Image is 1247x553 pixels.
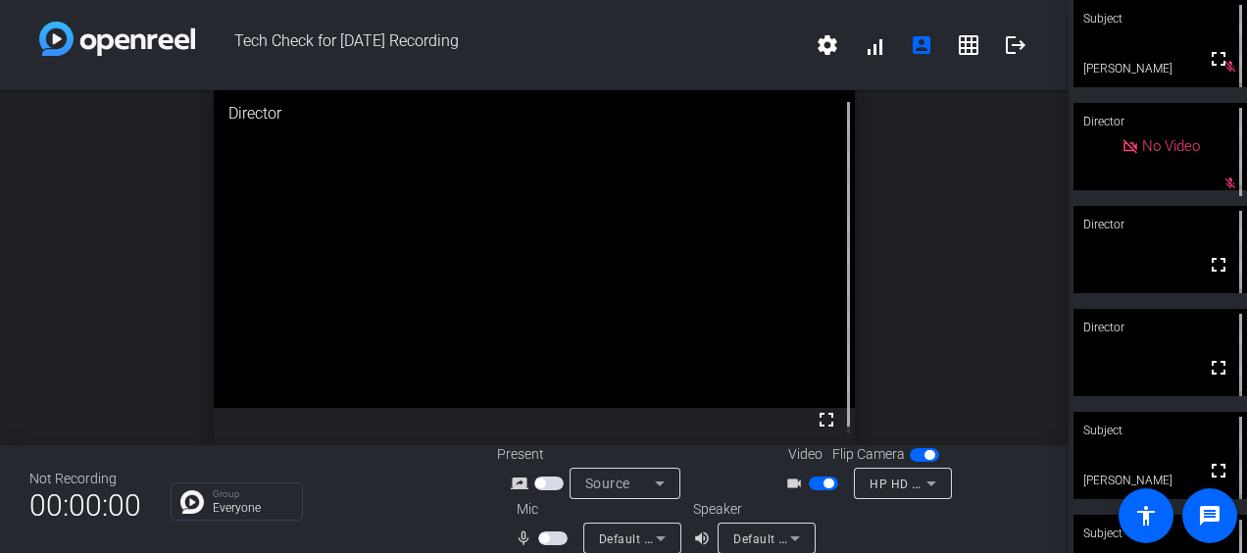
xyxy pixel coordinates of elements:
img: white-gradient.svg [39,22,195,56]
span: Tech Check for [DATE] Recording [195,22,804,69]
mat-icon: fullscreen [815,408,838,431]
div: Not Recording [29,469,141,489]
img: Chat Icon [180,490,204,514]
mat-icon: settings [816,33,839,57]
div: Director [214,87,855,140]
div: Present [497,444,693,465]
span: No Video [1142,137,1200,155]
div: Speaker [693,499,811,520]
span: Source [585,476,630,491]
mat-icon: mic_none [515,527,538,550]
span: 00:00:00 [29,481,141,529]
p: Group [213,489,292,499]
div: Subject [1073,412,1247,449]
span: Default - Microphone (Realtek(R) Audio) [599,530,826,546]
mat-icon: message [1198,504,1222,528]
mat-icon: fullscreen [1207,253,1230,276]
mat-icon: fullscreen [1207,356,1230,379]
button: signal_cellular_alt [851,22,898,69]
div: Director [1073,309,1247,346]
mat-icon: fullscreen [1207,459,1230,482]
mat-icon: logout [1004,33,1027,57]
span: HP HD Camera (04f2:b73b) [870,476,1028,491]
div: Director [1073,206,1247,243]
mat-icon: accessibility [1134,504,1158,528]
mat-icon: fullscreen [1207,47,1230,71]
span: Video [788,444,823,465]
span: Flip Camera [832,444,905,465]
mat-icon: videocam_outline [785,472,809,495]
mat-icon: screen_share_outline [511,472,534,495]
p: Everyone [213,502,292,514]
div: Mic [497,499,693,520]
div: Director [1073,103,1247,140]
div: Subject [1073,515,1247,552]
span: Default - Speakers (Realtek(R) Audio) [733,530,945,546]
mat-icon: grid_on [957,33,980,57]
mat-icon: volume_up [693,527,717,550]
mat-icon: account_box [910,33,933,57]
